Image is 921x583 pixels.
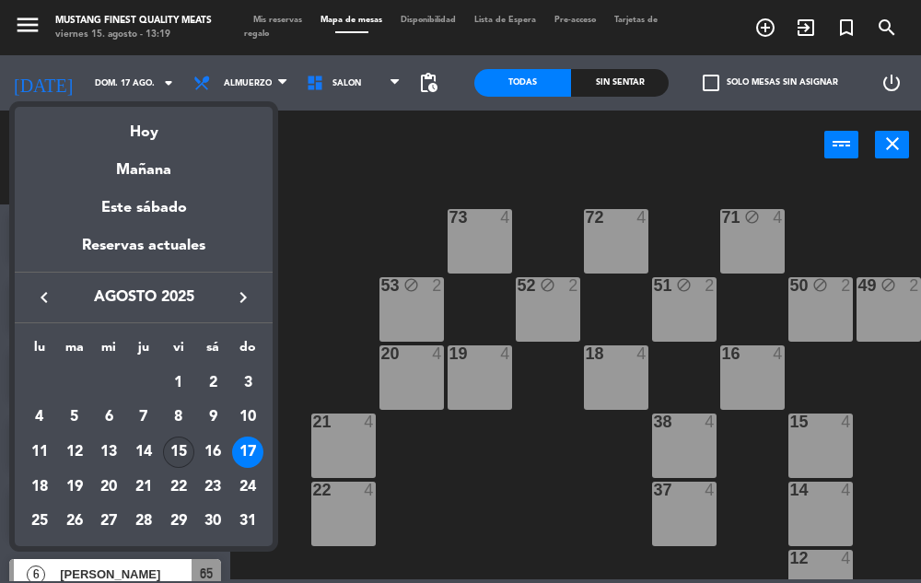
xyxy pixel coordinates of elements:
div: 28 [128,507,159,538]
div: Este sábado [15,182,273,234]
div: 25 [24,507,55,538]
td: 19 de agosto de 2025 [57,470,92,505]
div: 6 [93,402,124,433]
div: 19 [59,472,90,503]
i: keyboard_arrow_left [33,286,55,309]
td: 8 de agosto de 2025 [161,401,196,436]
td: 15 de agosto de 2025 [161,435,196,470]
div: 26 [59,507,90,538]
div: 23 [197,472,228,503]
th: lunes [22,337,57,366]
div: 9 [197,402,228,433]
td: 6 de agosto de 2025 [91,401,126,436]
i: keyboard_arrow_right [232,286,254,309]
div: 30 [197,507,228,538]
th: sábado [196,337,231,366]
div: 24 [232,472,263,503]
div: 22 [163,472,194,503]
div: 8 [163,402,194,433]
div: 20 [93,472,124,503]
td: 28 de agosto de 2025 [126,505,161,540]
div: Hoy [15,107,273,145]
div: 21 [128,472,159,503]
div: 31 [232,507,263,538]
th: domingo [230,337,265,366]
button: keyboard_arrow_left [28,286,61,309]
div: 29 [163,507,194,538]
td: 4 de agosto de 2025 [22,401,57,436]
div: 3 [232,367,263,399]
td: 11 de agosto de 2025 [22,435,57,470]
td: 30 de agosto de 2025 [196,505,231,540]
th: miércoles [91,337,126,366]
td: 18 de agosto de 2025 [22,470,57,505]
td: 3 de agosto de 2025 [230,366,265,401]
th: martes [57,337,92,366]
div: 14 [128,437,159,468]
button: keyboard_arrow_right [227,286,260,309]
div: 16 [197,437,228,468]
td: 26 de agosto de 2025 [57,505,92,540]
td: 16 de agosto de 2025 [196,435,231,470]
td: AGO. [22,366,161,401]
div: 15 [163,437,194,468]
td: 22 de agosto de 2025 [161,470,196,505]
td: 10 de agosto de 2025 [230,401,265,436]
div: 2 [197,367,228,399]
td: 1 de agosto de 2025 [161,366,196,401]
td: 17 de agosto de 2025 [230,435,265,470]
td: 14 de agosto de 2025 [126,435,161,470]
div: 18 [24,472,55,503]
td: 7 de agosto de 2025 [126,401,161,436]
div: 5 [59,402,90,433]
td: 5 de agosto de 2025 [57,401,92,436]
td: 31 de agosto de 2025 [230,505,265,540]
th: viernes [161,337,196,366]
td: 13 de agosto de 2025 [91,435,126,470]
div: 12 [59,437,90,468]
td: 23 de agosto de 2025 [196,470,231,505]
div: 11 [24,437,55,468]
td: 2 de agosto de 2025 [196,366,231,401]
div: 27 [93,507,124,538]
div: 17 [232,437,263,468]
td: 21 de agosto de 2025 [126,470,161,505]
td: 29 de agosto de 2025 [161,505,196,540]
td: 20 de agosto de 2025 [91,470,126,505]
div: Mañana [15,145,273,182]
div: 7 [128,402,159,433]
td: 24 de agosto de 2025 [230,470,265,505]
div: 1 [163,367,194,399]
td: 12 de agosto de 2025 [57,435,92,470]
td: 27 de agosto de 2025 [91,505,126,540]
td: 9 de agosto de 2025 [196,401,231,436]
th: jueves [126,337,161,366]
div: 4 [24,402,55,433]
div: Reservas actuales [15,234,273,272]
div: 13 [93,437,124,468]
div: 10 [232,402,263,433]
span: agosto 2025 [61,286,227,309]
td: 25 de agosto de 2025 [22,505,57,540]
